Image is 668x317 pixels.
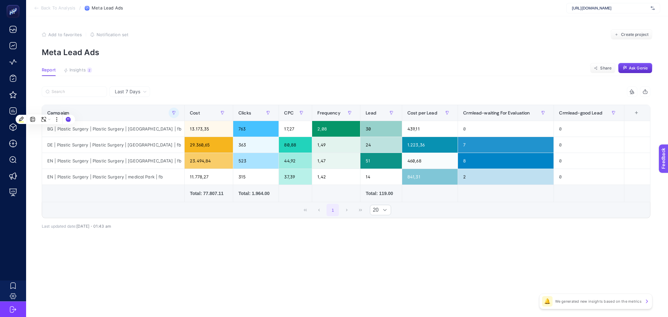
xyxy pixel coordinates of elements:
span: Campaign [47,110,69,115]
div: 29.360,65 [185,137,233,153]
input: Search [52,89,103,94]
div: 44,92 [279,153,312,169]
div: 23.494,84 [185,153,233,169]
div: 1,42 [312,169,360,185]
div: 80,88 [279,137,312,153]
div: 1.223,36 [402,137,458,153]
div: 763 [233,121,279,137]
div: + [630,110,643,115]
button: Create project [611,29,652,40]
div: DE | Plastic Surgery | Plastic Surgery | [GEOGRAPHIC_DATA] | fb [42,137,184,153]
button: Ask Genie [618,63,652,73]
span: [DATE]・01:43 am [76,224,111,229]
span: Insights [69,68,86,73]
div: 0 [554,137,624,153]
span: / [79,5,81,10]
span: Rows per page [370,205,379,215]
span: Feedback [4,2,25,7]
div: 1,47 [312,153,360,169]
span: Cost [190,110,200,115]
div: 30 [360,121,402,137]
span: Crmlead-waiting For Evaluation [463,110,530,115]
div: Total: 1.964.00 [238,190,273,197]
div: Total: 119.00 [366,190,397,197]
div: 315 [233,169,279,185]
div: 1,49 [312,137,360,153]
div: 0 [554,169,624,185]
span: CPC [284,110,293,115]
div: 523 [233,153,279,169]
div: 2,08 [312,121,360,137]
div: 9 items selected [630,110,635,125]
p: Meta Lead Ads [42,48,652,57]
span: Back To Analysis [41,6,75,11]
div: 363 [233,137,279,153]
span: Clicks [238,110,251,115]
span: Create project [621,32,648,37]
div: 13.173,35 [185,121,233,137]
div: BG | Plastic Surgery | Plastic Surgery | [GEOGRAPHIC_DATA] | fb [42,121,184,137]
div: 17,27 [279,121,312,137]
span: Lead [366,110,376,115]
div: 460,68 [402,153,458,169]
img: svg%3e [651,5,655,11]
button: Add to favorites [42,32,82,37]
div: 0 [458,121,554,137]
div: 11.778,27 [185,169,233,185]
div: 37,39 [279,169,312,185]
button: Share [590,63,615,73]
div: 0 [554,153,624,169]
span: Meta Lead Ads [92,6,123,11]
div: 2 [87,68,92,73]
div: 24 [360,137,402,153]
div: 8 [458,153,554,169]
div: 0 [554,121,624,137]
span: [URL][DOMAIN_NAME] [572,6,648,11]
span: Frequency [317,110,340,115]
div: Total: 77.807.11 [190,190,228,197]
div: 14 [360,169,402,185]
span: Report [42,68,56,73]
div: Last 7 Days [42,97,650,229]
button: 1 [326,204,339,216]
span: Share [600,66,612,71]
span: Ask Genie [629,66,648,71]
span: Last 7 Days [115,88,140,95]
span: Notification set [97,32,129,37]
span: Crmlead-good Lead [559,110,602,115]
div: 439,11 [402,121,458,137]
div: EN | Plastic Surgery | Plastic Surgery | medical Park | fb [42,169,184,185]
span: Last updated date: [42,224,76,229]
button: Notification set [90,32,129,37]
span: Cost per Lead [407,110,437,115]
div: 841,31 [402,169,458,185]
div: 51 [360,153,402,169]
div: 2 [458,169,554,185]
span: Add to favorites [48,32,82,37]
div: EN | Plastic Surgery | Plastic Surgery | [GEOGRAPHIC_DATA] | fb [42,153,184,169]
div: 7 [458,137,554,153]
